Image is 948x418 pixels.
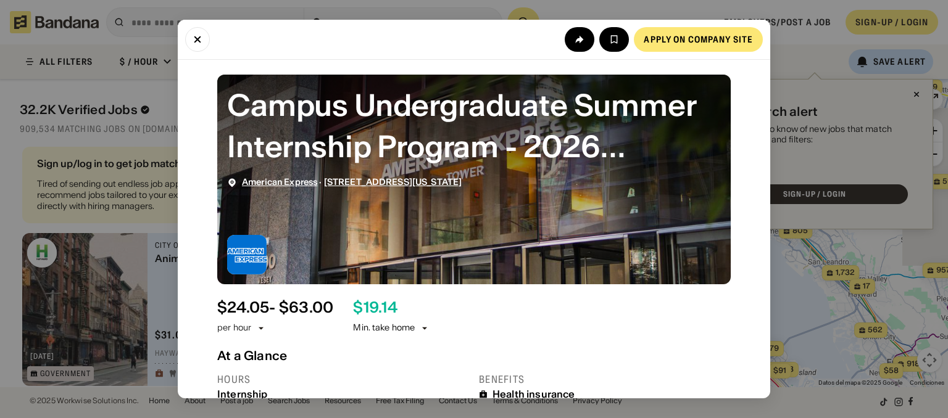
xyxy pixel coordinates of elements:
[242,176,317,187] a: American Express
[217,322,251,334] div: per hour
[493,388,575,400] div: Health insurance
[217,373,469,386] div: Hours
[227,235,267,274] img: American Express logo
[217,299,333,317] div: $ 24.05 - $63.00
[353,299,397,317] div: $ 19.14
[353,322,430,334] div: Min. take home
[185,27,210,52] button: Close
[227,84,721,167] div: Campus Undergraduate Summer Internship Program - 2026 Operational Resilience, Enterprise Shared S...
[479,373,731,386] div: Benefits
[324,176,462,187] a: [STREET_ADDRESS][US_STATE]
[242,177,462,187] div: ·
[644,35,753,44] div: Apply on company site
[217,388,469,400] div: Internship
[217,348,731,363] div: At a Glance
